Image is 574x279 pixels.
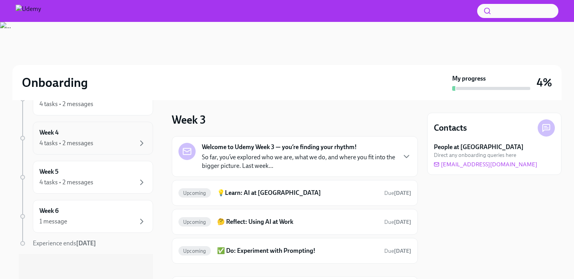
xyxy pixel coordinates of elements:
a: Week 54 tasks • 2 messages [19,161,153,194]
h6: 🤔 Reflect: Using AI at Work [217,218,378,226]
a: Upcoming🤔 Reflect: Using AI at WorkDue[DATE] [178,216,411,228]
span: September 27th, 2025 08:00 [384,218,411,226]
span: September 27th, 2025 08:00 [384,247,411,255]
h6: Week 5 [39,167,59,176]
strong: People at [GEOGRAPHIC_DATA] [434,143,524,151]
h2: Onboarding [22,75,88,90]
div: 1 message [39,217,67,226]
span: Due [384,219,411,225]
div: 4 tasks • 2 messages [39,178,93,187]
div: 4 tasks • 2 messages [39,139,93,148]
a: [EMAIL_ADDRESS][DOMAIN_NAME] [434,160,537,168]
a: Upcoming✅ Do: Experiment with Prompting!Due[DATE] [178,245,411,257]
strong: [DATE] [394,248,411,254]
strong: My progress [452,74,486,83]
span: Experience ends [33,239,96,247]
h6: ✅ Do: Experiment with Prompting! [217,247,378,255]
span: Upcoming [178,219,211,225]
a: Upcoming💡Learn: AI at [GEOGRAPHIC_DATA]Due[DATE] [178,187,411,199]
a: Week 61 message [19,200,153,233]
h3: Week 3 [172,113,206,127]
strong: [DATE] [76,239,96,247]
p: So far, you’ve explored who we are, what we do, and where you fit into the bigger picture. Last w... [202,153,396,170]
strong: [DATE] [394,219,411,225]
h3: 4% [537,76,552,90]
span: Upcoming [178,248,211,254]
a: Week 44 tasks • 2 messages [19,122,153,155]
span: Direct any onboarding queries here [434,151,516,159]
strong: Welcome to Udemy Week 3 — you’re finding your rhythm! [202,143,357,151]
span: September 27th, 2025 08:00 [384,189,411,197]
h6: Week 4 [39,128,59,137]
span: Upcoming [178,190,211,196]
h6: Week 6 [39,207,59,215]
div: 4 tasks • 2 messages [39,100,93,108]
span: Due [384,248,411,254]
strong: [DATE] [394,190,411,196]
h6: 💡Learn: AI at [GEOGRAPHIC_DATA] [217,189,378,197]
h4: Contacts [434,122,467,134]
span: Due [384,190,411,196]
img: Udemy [16,5,41,17]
